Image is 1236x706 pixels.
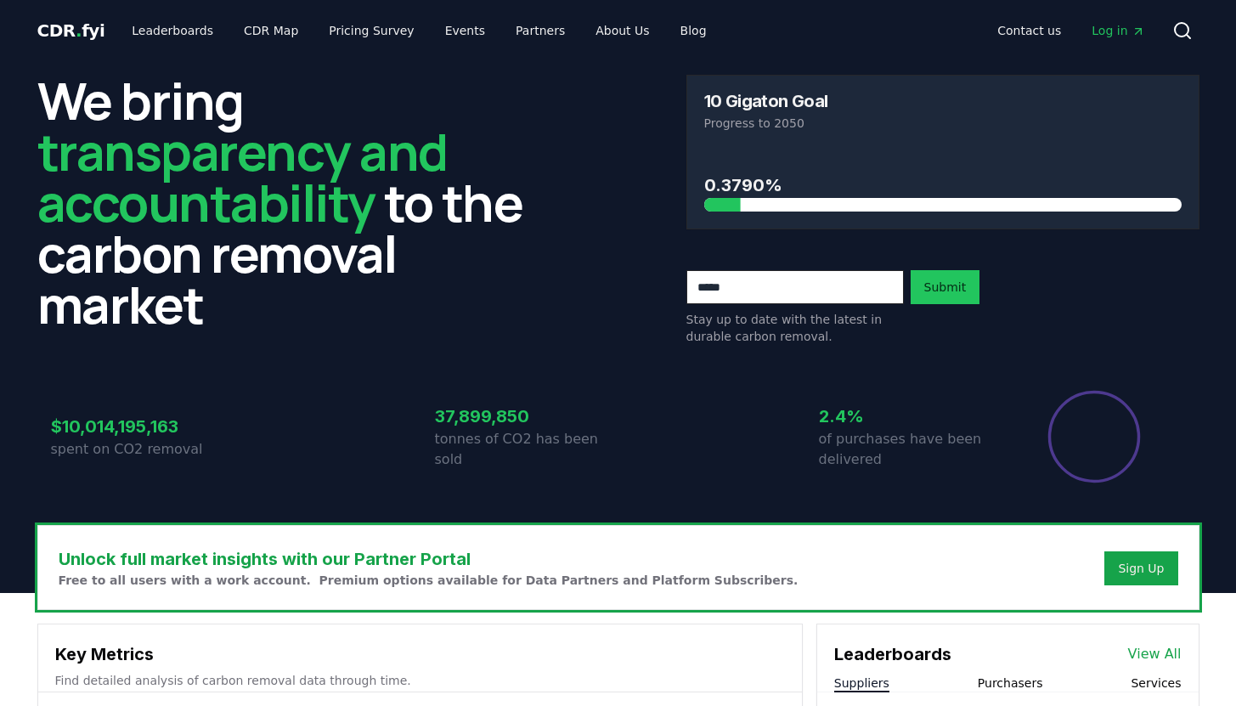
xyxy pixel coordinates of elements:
span: CDR fyi [37,20,105,41]
p: Stay up to date with the latest in durable carbon removal. [686,311,904,345]
h3: Key Metrics [55,641,785,667]
a: Sign Up [1118,560,1164,577]
button: Submit [911,270,980,304]
h3: 10 Gigaton Goal [704,93,828,110]
h3: $10,014,195,163 [51,414,234,439]
p: Free to all users with a work account. Premium options available for Data Partners and Platform S... [59,572,799,589]
h3: Leaderboards [834,641,951,667]
nav: Main [118,15,720,46]
a: Partners [502,15,578,46]
p: Progress to 2050 [704,115,1182,132]
span: . [76,20,82,41]
div: Percentage of sales delivered [1047,389,1142,484]
a: Log in [1078,15,1158,46]
a: CDR Map [230,15,312,46]
h2: We bring to the carbon removal market [37,75,550,330]
p: tonnes of CO2 has been sold [435,429,618,470]
button: Sign Up [1104,551,1177,585]
p: Find detailed analysis of carbon removal data through time. [55,672,785,689]
button: Purchasers [978,675,1043,692]
a: View All [1128,644,1182,664]
a: Leaderboards [118,15,227,46]
h3: 0.3790% [704,172,1182,198]
span: transparency and accountability [37,116,448,237]
nav: Main [984,15,1158,46]
a: CDR.fyi [37,19,105,42]
a: Contact us [984,15,1075,46]
a: Pricing Survey [315,15,427,46]
h3: 37,899,850 [435,404,618,429]
h3: 2.4% [819,404,1002,429]
button: Suppliers [834,675,889,692]
span: Log in [1092,22,1144,39]
p: of purchases have been delivered [819,429,1002,470]
a: Events [432,15,499,46]
a: About Us [582,15,663,46]
a: Blog [667,15,720,46]
p: spent on CO2 removal [51,439,234,460]
h3: Unlock full market insights with our Partner Portal [59,546,799,572]
button: Services [1131,675,1181,692]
